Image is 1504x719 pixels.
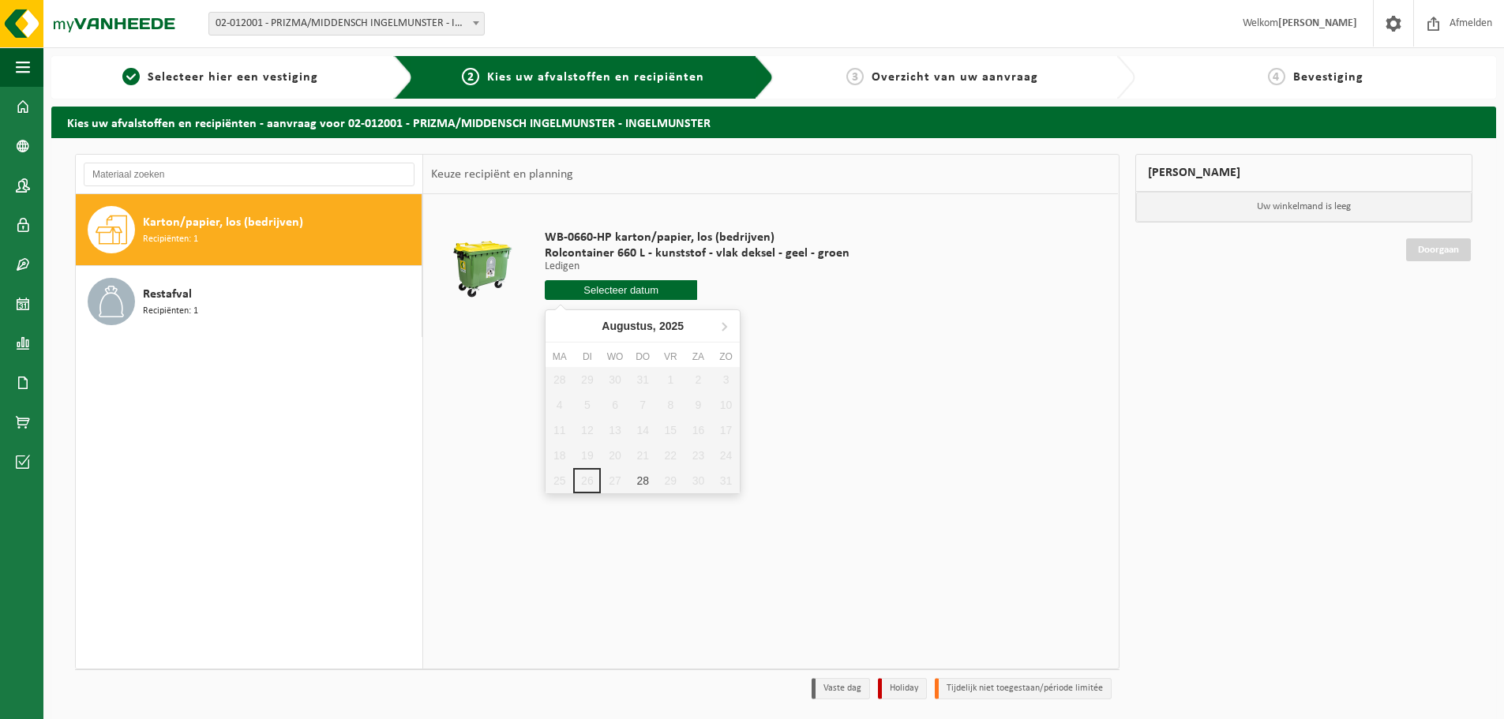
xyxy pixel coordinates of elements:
strong: [PERSON_NAME] [1278,17,1357,29]
button: Karton/papier, los (bedrijven) Recipiënten: 1 [76,194,422,266]
span: Bevestiging [1293,71,1363,84]
span: Recipiënten: 1 [143,232,198,247]
span: 3 [846,68,864,85]
input: Materiaal zoeken [84,163,414,186]
li: Vaste dag [812,678,870,699]
span: Karton/papier, los (bedrijven) [143,213,303,232]
span: Overzicht van uw aanvraag [872,71,1038,84]
div: di [573,349,601,365]
button: Restafval Recipiënten: 1 [76,266,422,337]
span: Selecteer hier een vestiging [148,71,318,84]
div: vr [657,349,684,365]
span: 4 [1268,68,1285,85]
span: 02-012001 - PRIZMA/MIDDENSCH INGELMUNSTER - INGELMUNSTER [208,12,485,36]
h2: Kies uw afvalstoffen en recipiënten - aanvraag voor 02-012001 - PRIZMA/MIDDENSCH INGELMUNSTER - I... [51,107,1496,137]
span: 1 [122,68,140,85]
div: do [629,349,657,365]
div: ma [546,349,573,365]
span: Restafval [143,285,192,304]
div: 28 [629,468,657,493]
span: 02-012001 - PRIZMA/MIDDENSCH INGELMUNSTER - INGELMUNSTER [209,13,484,35]
div: Augustus, [595,313,690,339]
span: WB-0660-HP karton/papier, los (bedrijven) [545,230,850,245]
span: Kies uw afvalstoffen en recipiënten [487,71,704,84]
i: 2025 [659,320,684,331]
span: Recipiënten: 1 [143,304,198,319]
div: zo [712,349,740,365]
li: Holiday [878,678,927,699]
div: Keuze recipiënt en planning [423,155,581,194]
a: Doorgaan [1406,238,1471,261]
a: 1Selecteer hier een vestiging [59,68,381,87]
li: Tijdelijk niet toegestaan/période limitée [935,678,1112,699]
span: 2 [462,68,479,85]
p: Uw winkelmand is leeg [1136,192,1472,222]
div: wo [601,349,628,365]
div: za [684,349,712,365]
input: Selecteer datum [545,280,697,300]
div: [PERSON_NAME] [1135,154,1473,192]
span: Rolcontainer 660 L - kunststof - vlak deksel - geel - groen [545,245,850,261]
p: Ledigen [545,261,850,272]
